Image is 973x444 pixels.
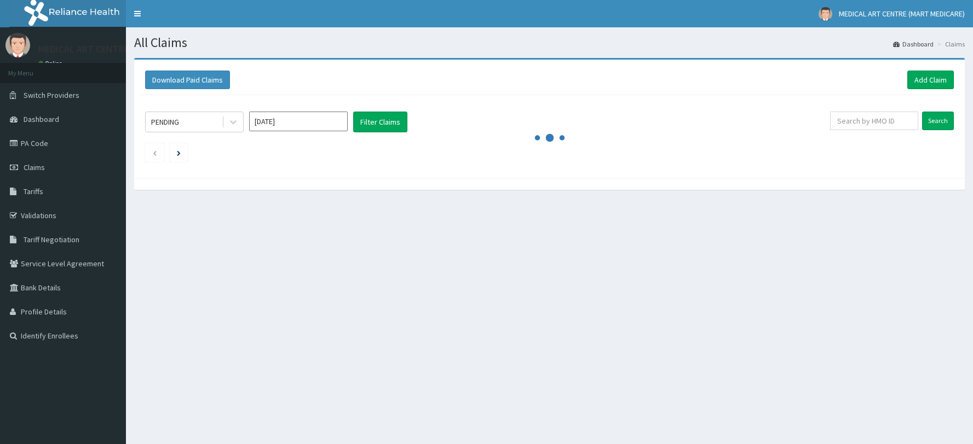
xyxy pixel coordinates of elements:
div: PENDING [151,116,179,127]
a: Add Claim [907,71,954,89]
p: MEDICAL ART CENTRE (MART MEDICARE) [38,44,206,54]
span: Dashboard [24,114,59,124]
span: Tariffs [24,186,43,196]
span: Switch Providers [24,90,79,100]
h1: All Claims [134,36,965,50]
input: Search by HMO ID [830,112,918,130]
svg: audio-loading [533,121,566,154]
span: MEDICAL ART CENTRE (MART MEDICARE) [839,9,965,19]
input: Select Month and Year [249,112,348,131]
a: Online [38,60,65,67]
img: User Image [5,33,30,57]
span: Claims [24,162,45,172]
span: Tariff Negotiation [24,235,79,244]
a: Next page [177,148,181,157]
input: Search [922,112,954,130]
button: Filter Claims [353,112,407,132]
img: User Image [819,7,832,21]
button: Download Paid Claims [145,71,230,89]
li: Claims [935,39,965,49]
a: Previous page [152,148,157,157]
a: Dashboard [893,39,934,49]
